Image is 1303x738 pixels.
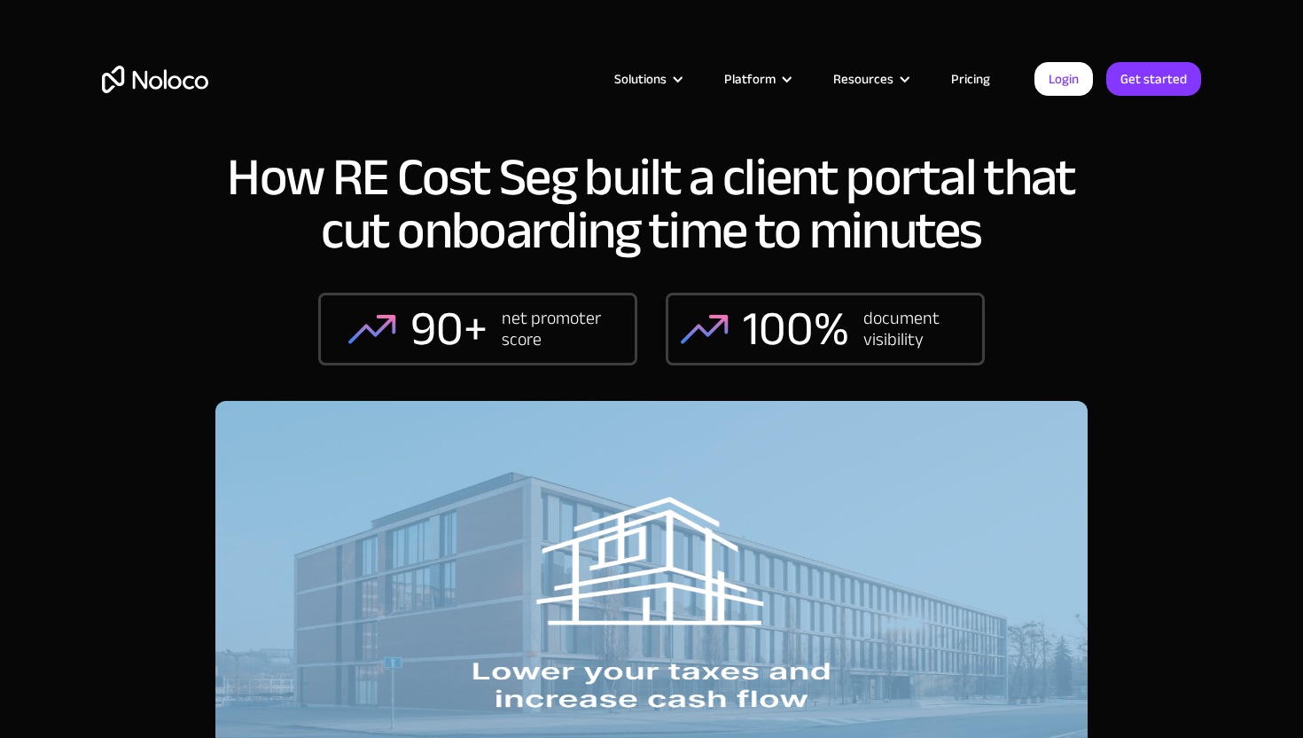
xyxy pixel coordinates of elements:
[811,67,929,90] div: Resources
[863,308,970,350] div: document visibility
[724,67,776,90] div: Platform
[502,308,608,350] div: net promoter score
[614,67,667,90] div: Solutions
[702,67,811,90] div: Platform
[592,67,702,90] div: Solutions
[743,302,849,356] div: 100%
[102,66,208,93] a: home
[215,151,1088,257] h1: How RE Cost Seg built a client portal that cut onboarding time to minutes
[833,67,893,90] div: Resources
[1034,62,1093,96] a: Login
[1106,62,1201,96] a: Get started
[929,67,1012,90] a: Pricing
[410,302,488,356] div: 90+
